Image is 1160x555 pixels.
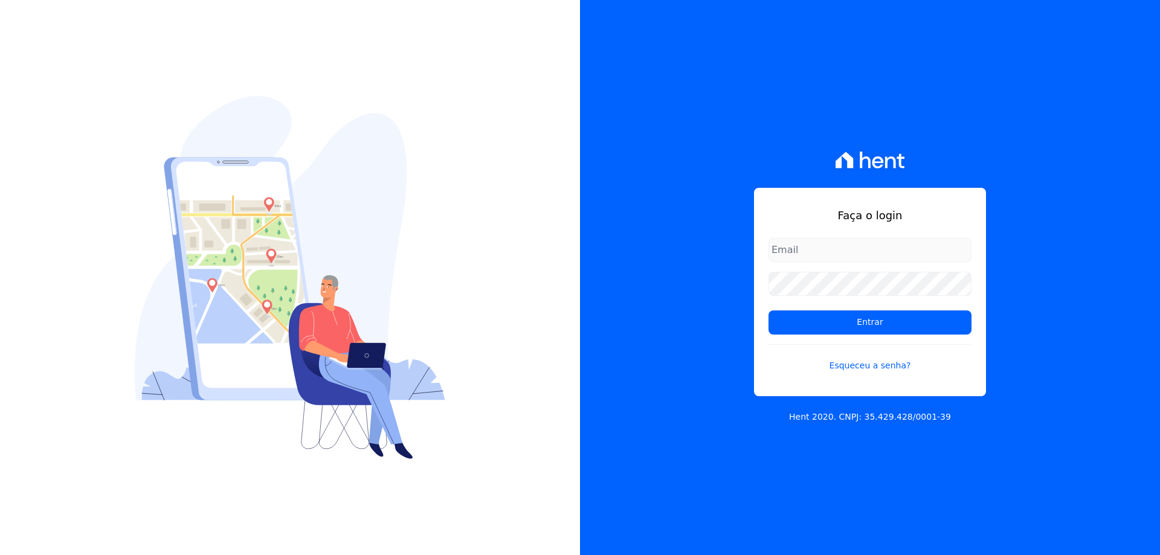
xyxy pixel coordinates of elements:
[789,411,951,423] p: Hent 2020. CNPJ: 35.429.428/0001-39
[768,238,971,262] input: Email
[135,96,445,459] img: Login
[768,344,971,372] a: Esqueceu a senha?
[768,310,971,335] input: Entrar
[768,207,971,223] h1: Faça o login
